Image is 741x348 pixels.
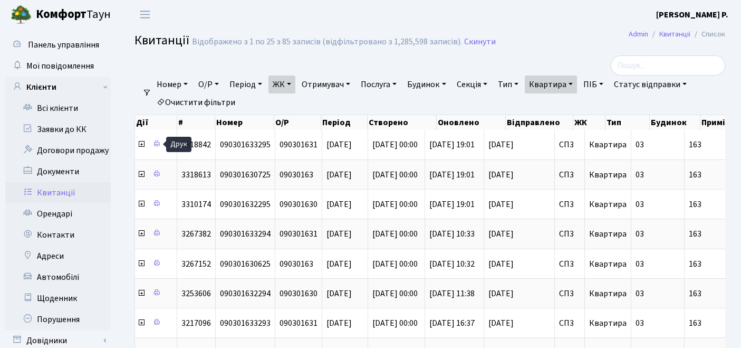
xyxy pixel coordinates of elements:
a: Панель управління [5,34,111,55]
a: Квитанції [5,182,111,203]
span: 3318613 [181,169,211,181]
span: [DATE] 10:32 [429,258,475,270]
span: [DATE] 00:00 [372,228,418,240]
span: 090301631 [280,317,317,329]
span: 090301631 [280,228,317,240]
span: СП3 [559,230,580,238]
img: logo.png [11,4,32,25]
span: [DATE] 19:01 [429,139,475,151]
a: Послуга [357,76,401,93]
span: [DATE] 00:00 [372,139,418,151]
span: [DATE] [488,230,550,238]
span: [DATE] 10:33 [429,228,475,240]
a: Автомобілі [5,267,111,288]
a: [PERSON_NAME] Р. [656,8,728,21]
a: Щоденник [5,288,111,309]
span: Квартира [589,139,627,151]
span: 090301630725 [220,169,271,181]
span: 3310174 [181,199,211,210]
a: Квартира [525,76,577,93]
span: 03 [636,258,644,270]
span: Панель управління [28,39,99,51]
span: [DATE] [326,288,352,299]
span: [DATE] 19:01 [429,169,475,181]
span: 090301633295 [220,139,271,151]
span: [DATE] 11:38 [429,288,475,299]
a: О/Р [194,76,223,93]
span: Квартира [589,169,627,181]
b: [PERSON_NAME] Р. [656,9,728,21]
a: Період [225,76,266,93]
li: Список [690,29,725,40]
span: 03 [636,199,644,210]
span: [DATE] 00:00 [372,288,418,299]
a: Номер [152,76,192,93]
span: 090301630 [280,288,317,299]
span: Квитанції [134,31,189,50]
span: 090301631 [280,139,317,151]
span: 03 [636,169,644,181]
span: [DATE] [488,289,550,298]
span: 03 [636,288,644,299]
th: # [177,115,215,130]
span: 3267382 [181,228,211,240]
a: Заявки до КК [5,119,111,140]
th: О/Р [274,115,321,130]
div: Відображено з 1 по 25 з 85 записів (відфільтровано з 1,285,598 записів). [192,37,462,47]
span: 090301632294 [220,288,271,299]
a: Клієнти [5,77,111,98]
span: [DATE] [488,140,550,149]
span: 03 [636,228,644,240]
span: [DATE] [326,169,352,181]
a: ПІБ [579,76,608,93]
a: Квитанції [659,29,690,40]
span: Квартира [589,199,627,210]
span: СП3 [559,319,580,327]
span: 09030163 [280,258,313,270]
span: СП3 [559,260,580,268]
span: [DATE] 00:00 [372,258,418,270]
a: Порушення [5,309,111,330]
a: Тип [494,76,523,93]
a: Admin [629,29,648,40]
span: [DATE] [488,260,550,268]
span: [DATE] [326,228,352,240]
b: Комфорт [36,6,86,23]
a: ЖК [268,76,295,93]
span: 09030163 [280,169,313,181]
a: Мої повідомлення [5,55,111,77]
span: 03 [636,139,644,151]
span: [DATE] 00:00 [372,199,418,210]
div: Друк [166,137,191,152]
span: [DATE] [488,171,550,179]
a: Договори продажу [5,140,111,161]
span: СП3 [559,289,580,298]
span: СП3 [559,200,580,209]
button: Переключити навігацію [132,6,158,23]
a: Очистити фільтри [152,93,239,111]
a: Орендарі [5,203,111,224]
span: 3318842 [181,139,211,151]
span: 3217096 [181,317,211,329]
span: [DATE] 19:01 [429,199,475,210]
a: Отримувач [297,76,354,93]
span: 090301633293 [220,317,271,329]
span: [DATE] [326,258,352,270]
span: Мої повідомлення [26,60,94,72]
span: Таун [36,6,111,24]
th: Будинок [650,115,700,130]
a: Статус відправки [610,76,691,93]
span: [DATE] [326,139,352,151]
th: Оновлено [437,115,506,130]
span: СП3 [559,171,580,179]
a: Контакти [5,224,111,246]
span: 3267152 [181,258,211,270]
span: [DATE] [488,319,550,327]
a: Документи [5,161,111,182]
span: 090301632295 [220,199,271,210]
th: Відправлено [506,115,573,130]
nav: breadcrumb [613,23,741,45]
span: 090301633294 [220,228,271,240]
th: Тип [605,115,650,130]
th: ЖК [573,115,605,130]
